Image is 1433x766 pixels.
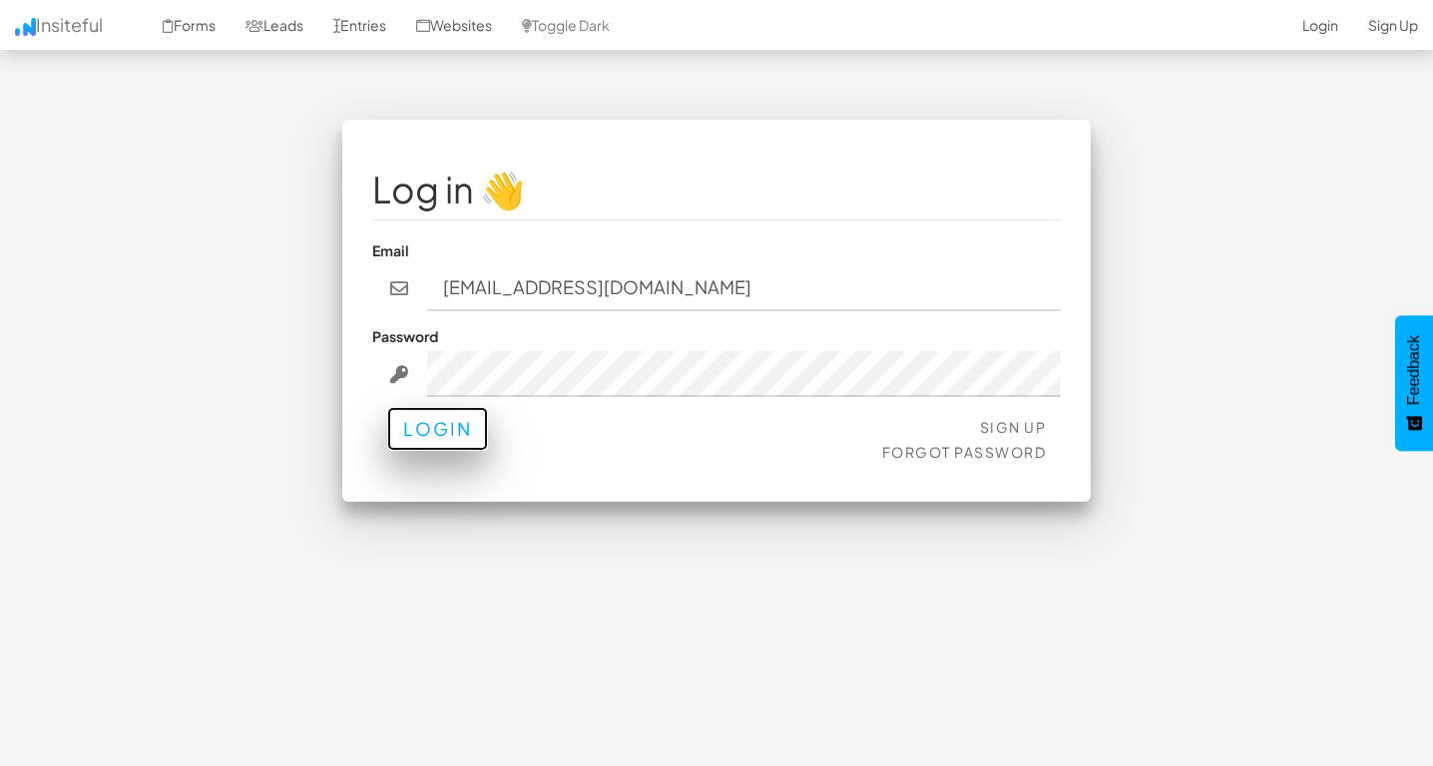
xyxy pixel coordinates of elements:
img: icon.png [15,18,36,36]
label: Email [372,240,409,260]
button: Feedback - Show survey [1395,315,1433,451]
button: Login [387,407,488,451]
h1: Log in 👋 [372,170,1061,209]
label: Password [372,326,438,346]
a: Sign Up [980,418,1047,436]
input: john@doe.com [427,265,1062,311]
a: Forgot Password [882,443,1047,461]
span: Feedback [1405,335,1423,405]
